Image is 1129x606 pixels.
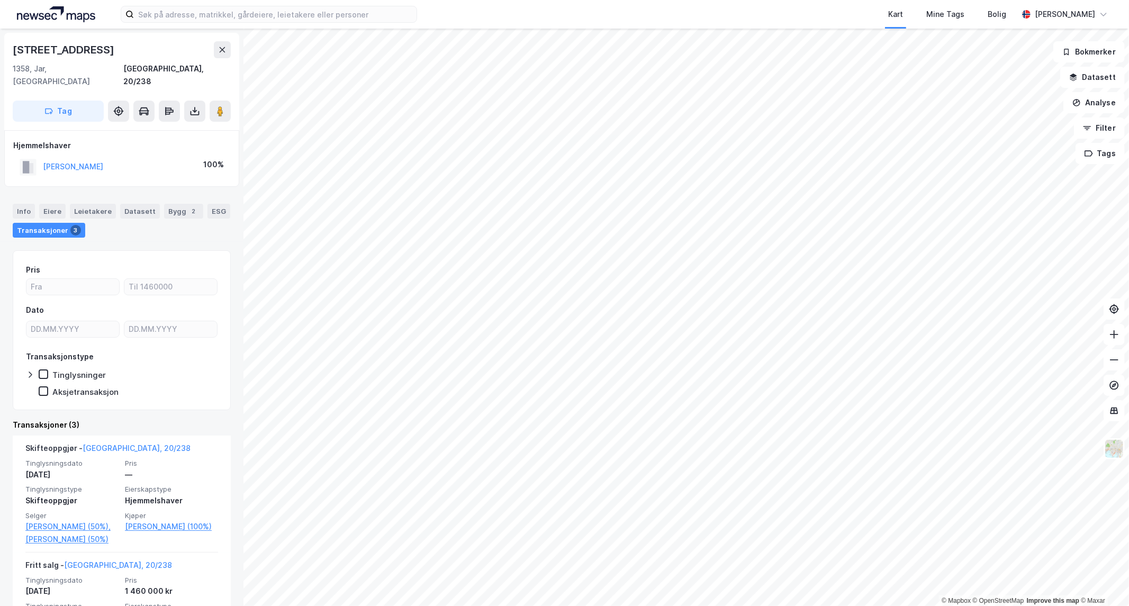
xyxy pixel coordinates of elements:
[188,206,199,216] div: 2
[13,41,116,58] div: [STREET_ADDRESS]
[124,279,217,295] input: Til 1460000
[926,8,964,21] div: Mine Tags
[1074,117,1125,139] button: Filter
[1104,439,1124,459] img: Z
[25,468,119,481] div: [DATE]
[13,139,230,152] div: Hjemmelshaver
[973,597,1024,604] a: OpenStreetMap
[25,511,119,520] span: Selger
[52,387,119,397] div: Aksjetransaksjon
[25,442,191,459] div: Skifteoppgjør -
[26,321,119,337] input: DD.MM.YYYY
[26,304,44,316] div: Dato
[125,585,218,598] div: 1 460 000 kr
[83,444,191,453] a: [GEOGRAPHIC_DATA], 20/238
[207,204,230,219] div: ESG
[1076,143,1125,164] button: Tags
[52,370,106,380] div: Tinglysninger
[25,520,119,533] a: [PERSON_NAME] (50%),
[17,6,95,22] img: logo.a4113a55bc3d86da70a041830d287a7e.svg
[26,350,94,363] div: Transaksjonstype
[13,419,231,431] div: Transaksjoner (3)
[120,204,160,219] div: Datasett
[1035,8,1095,21] div: [PERSON_NAME]
[942,597,971,604] a: Mapbox
[125,459,218,468] span: Pris
[125,576,218,585] span: Pris
[25,585,119,598] div: [DATE]
[203,158,224,171] div: 100%
[70,225,81,236] div: 3
[13,204,35,219] div: Info
[124,321,217,337] input: DD.MM.YYYY
[1076,555,1129,606] iframe: Chat Widget
[125,494,218,507] div: Hjemmelshaver
[25,459,119,468] span: Tinglysningsdato
[164,204,203,219] div: Bygg
[25,559,172,576] div: Fritt salg -
[13,101,104,122] button: Tag
[125,511,218,520] span: Kjøper
[123,62,231,88] div: [GEOGRAPHIC_DATA], 20/238
[125,520,218,533] a: [PERSON_NAME] (100%)
[39,204,66,219] div: Eiere
[125,485,218,494] span: Eierskapstype
[25,485,119,494] span: Tinglysningstype
[988,8,1006,21] div: Bolig
[1076,555,1129,606] div: Kontrollprogram for chat
[1053,41,1125,62] button: Bokmerker
[888,8,903,21] div: Kart
[13,62,123,88] div: 1358, Jar, [GEOGRAPHIC_DATA]
[26,279,119,295] input: Fra
[134,6,417,22] input: Søk på adresse, matrikkel, gårdeiere, leietakere eller personer
[64,560,172,569] a: [GEOGRAPHIC_DATA], 20/238
[1063,92,1125,113] button: Analyse
[25,533,119,546] a: [PERSON_NAME] (50%)
[125,468,218,481] div: —
[1060,67,1125,88] button: Datasett
[26,264,40,276] div: Pris
[25,494,119,507] div: Skifteoppgjør
[13,223,85,238] div: Transaksjoner
[1027,597,1079,604] a: Improve this map
[25,576,119,585] span: Tinglysningsdato
[70,204,116,219] div: Leietakere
